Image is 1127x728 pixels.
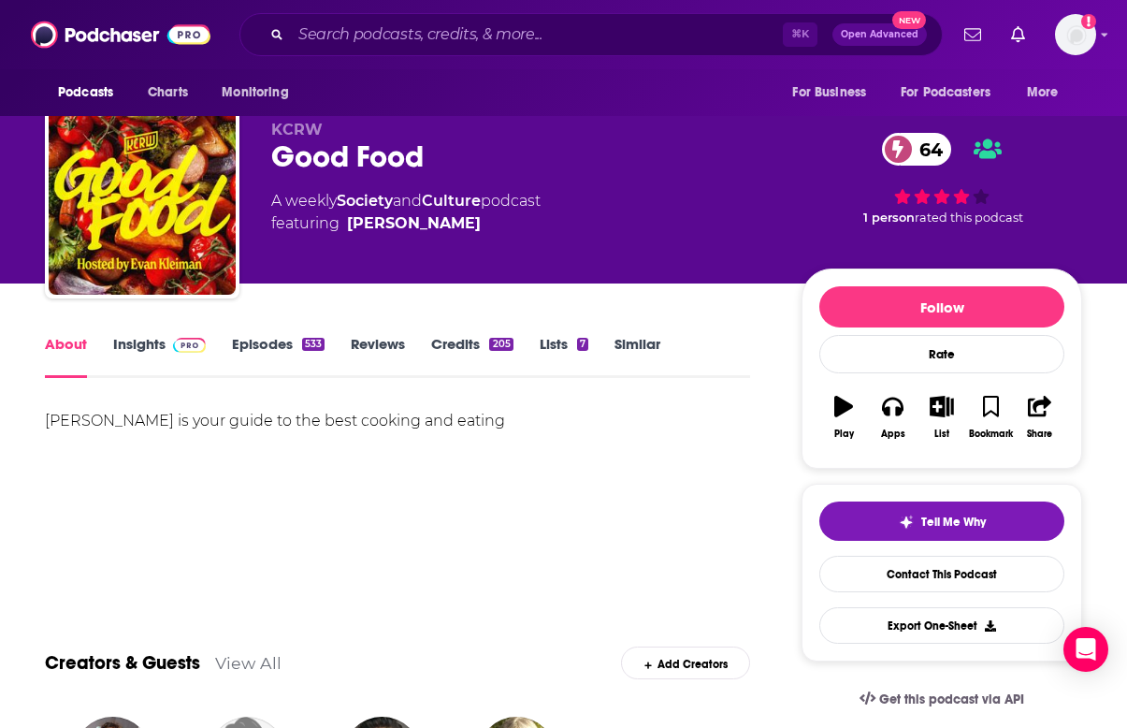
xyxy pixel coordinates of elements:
a: Society [337,192,393,210]
img: Podchaser - Follow, Share and Rate Podcasts [31,17,210,52]
div: Bookmark [969,429,1013,440]
a: Show notifications dropdown [957,19,989,51]
button: List [917,384,966,451]
a: About [45,335,87,378]
span: Get this podcast via API [879,692,1024,707]
span: Open Advanced [841,30,918,39]
img: Podchaser Pro [173,338,206,353]
a: Get this podcast via API [845,677,1039,722]
a: Charts [136,75,199,110]
button: open menu [45,75,137,110]
span: Logged in as audreytaylor13 [1055,14,1096,55]
img: tell me why sparkle [899,515,914,530]
div: A weekly podcast [271,190,541,235]
button: Open AdvancedNew [832,23,927,46]
div: Open Intercom Messenger [1063,627,1108,672]
div: 205 [489,338,513,351]
svg: Add a profile image [1081,14,1096,29]
span: Monitoring [222,80,288,106]
span: For Business [792,80,866,106]
a: Lists7 [540,335,588,378]
div: Play [834,429,854,440]
img: Good Food [49,108,236,295]
a: Episodes533 [232,335,325,378]
span: More [1027,80,1059,106]
div: 7 [577,338,588,351]
span: Charts [148,80,188,106]
a: InsightsPodchaser Pro [113,335,206,378]
a: Reviews [351,335,405,378]
span: Tell Me Why [921,515,986,530]
span: ⌘ K [783,22,817,47]
button: open menu [779,75,889,110]
div: Share [1027,429,1052,440]
a: Contact This Podcast [819,556,1064,592]
span: KCRW [271,121,323,138]
div: Add Creators [621,647,749,679]
button: Share [1016,384,1064,451]
a: Similar [614,335,660,378]
span: rated this podcast [915,211,1023,225]
button: Follow [819,286,1064,328]
input: Search podcasts, credits, & more... [291,20,783,50]
div: 64 1 personrated this podcast [802,121,1082,237]
span: featuring [271,212,541,235]
a: View All [215,653,282,673]
span: and [393,192,422,210]
span: 1 person [863,211,915,225]
div: 533 [302,338,325,351]
a: Show notifications dropdown [1004,19,1033,51]
div: Rate [819,335,1064,373]
span: New [892,11,926,29]
span: For Podcasters [901,80,990,106]
a: Culture [422,192,481,210]
a: Credits205 [431,335,513,378]
div: Search podcasts, credits, & more... [239,13,943,56]
a: Creators & Guests [45,651,200,675]
button: Bookmark [966,384,1015,451]
img: User Profile [1055,14,1096,55]
button: Apps [868,384,917,451]
div: Apps [881,429,905,440]
div: [PERSON_NAME] is your guide to the best cooking and eating [45,408,750,434]
button: Show profile menu [1055,14,1096,55]
button: Export One-Sheet [819,607,1064,644]
span: Podcasts [58,80,113,106]
a: Evan Kleiman [347,212,481,235]
button: open menu [1014,75,1082,110]
button: Play [819,384,868,451]
div: List [934,429,949,440]
a: 64 [882,133,952,166]
span: 64 [901,133,952,166]
button: open menu [889,75,1018,110]
button: tell me why sparkleTell Me Why [819,502,1064,541]
button: open menu [209,75,312,110]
